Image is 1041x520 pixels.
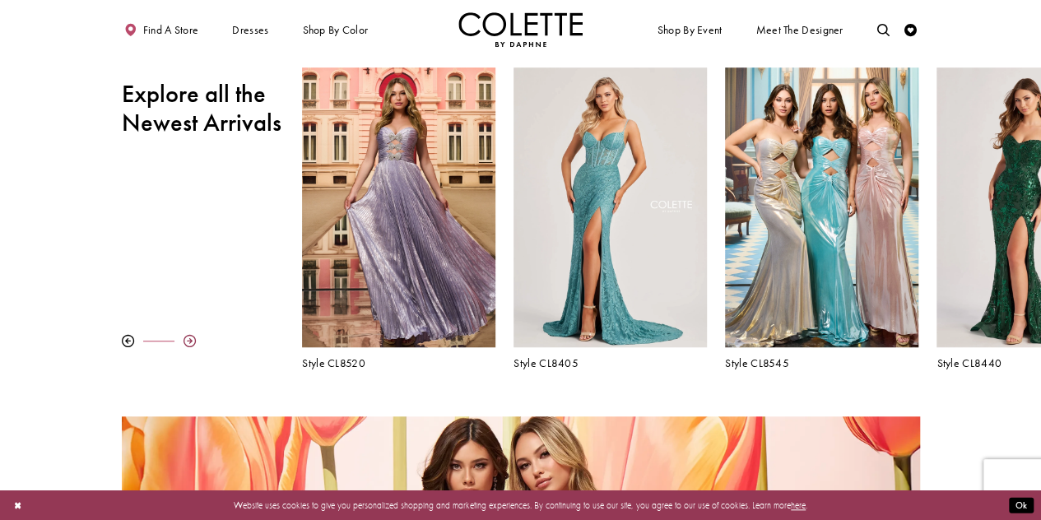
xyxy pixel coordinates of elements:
a: Meet the designer [753,12,847,47]
span: Find a store [143,24,199,36]
span: Shop by color [300,12,371,47]
a: Visit Colette by Daphne Style No. CL8545 Page [725,67,918,348]
a: Style CL8545 [725,357,918,369]
a: Check Wishlist [901,12,920,47]
a: Visit Colette by Daphne Style No. CL8405 Page [514,67,706,348]
a: Visit Colette by Daphne Style No. CL8520 Page [302,67,495,348]
a: Style CL8520 [302,357,495,369]
span: Meet the designer [755,24,843,36]
div: Colette by Daphne Style No. CL8545 [716,58,927,378]
img: Colette by Daphne [458,12,583,47]
div: Colette by Daphne Style No. CL8520 [293,58,504,378]
span: Shop By Event [654,12,725,47]
h2: Explore all the Newest Arrivals [122,80,284,137]
div: Colette by Daphne Style No. CL8405 [504,58,716,378]
button: Close Dialog [7,494,28,517]
span: Shop by color [302,24,368,36]
p: Website uses cookies to give you personalized shopping and marketing experiences. By continuing t... [90,497,951,513]
a: Toggle search [874,12,893,47]
span: Dresses [232,24,268,36]
span: Shop By Event [658,24,723,36]
span: Dresses [229,12,272,47]
button: Submit Dialog [1009,498,1034,513]
a: here [791,499,806,511]
a: Style CL8405 [514,357,706,369]
a: Visit Home Page [458,12,583,47]
a: Find a store [122,12,202,47]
